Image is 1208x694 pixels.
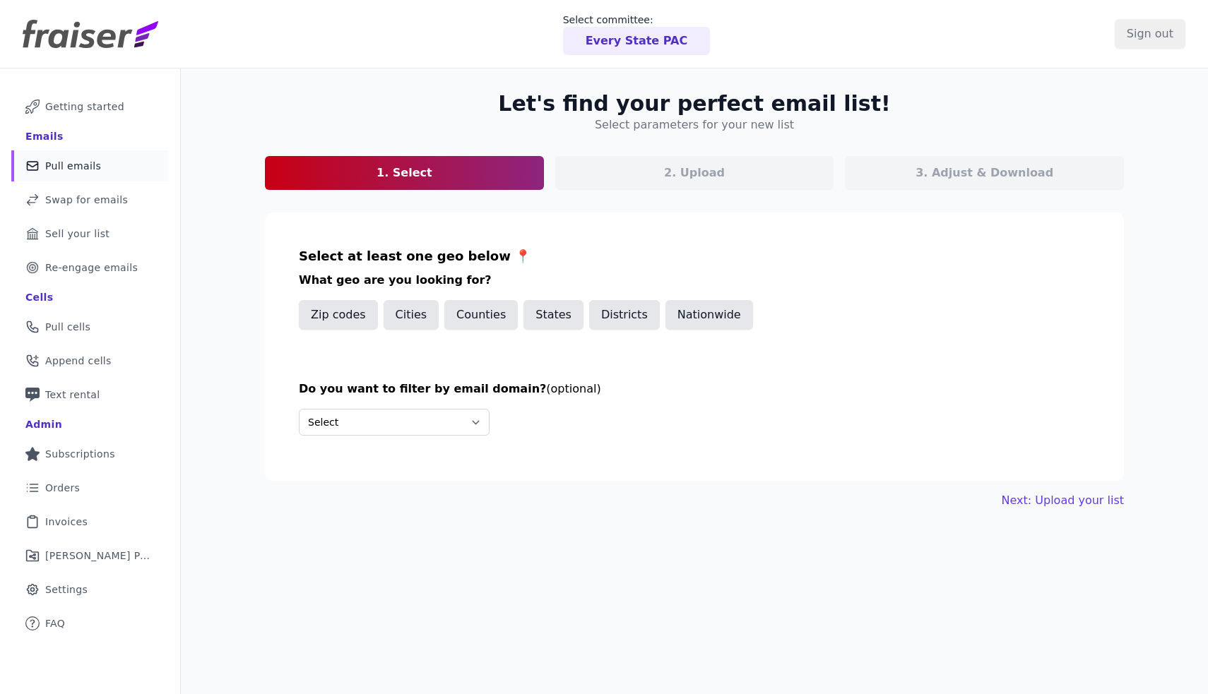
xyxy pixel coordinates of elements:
[377,164,432,181] p: 1. Select
[25,129,64,143] div: Emails
[299,382,546,395] span: Do you want to filter by email domain?
[916,164,1053,181] p: 3. Adjust & Download
[45,159,101,173] span: Pull emails
[299,300,378,330] button: Zip codes
[595,116,794,133] h4: Select parameters for your new list
[1002,492,1124,509] button: Next: Upload your list
[25,290,53,304] div: Cells
[45,193,128,207] span: Swap for emails
[11,91,169,122] a: Getting started
[45,100,124,114] span: Getting started
[45,481,80,495] span: Orders
[45,388,100,402] span: Text rental
[45,447,115,461] span: Subscriptions
[45,515,88,529] span: Invoices
[45,616,65,630] span: FAQ
[11,311,169,342] a: Pull cells
[1115,19,1185,49] input: Sign out
[563,13,711,55] a: Select committee: Every State PAC
[45,227,109,241] span: Sell your list
[11,345,169,376] a: Append cells
[45,261,138,275] span: Re-engage emails
[45,549,152,563] span: [PERSON_NAME] Performance
[11,252,169,283] a: Re-engage emails
[11,472,169,503] a: Orders
[444,300,518,330] button: Counties
[11,150,169,181] a: Pull emails
[11,574,169,605] a: Settings
[546,382,600,395] span: (optional)
[498,91,890,116] h2: Let's find your perfect email list!
[11,379,169,410] a: Text rental
[25,417,62,431] div: Admin
[45,582,88,597] span: Settings
[11,608,169,639] a: FAQ
[586,32,688,49] p: Every State PAC
[299,249,531,263] span: Select at least one geo below 📍
[265,156,544,190] a: 1. Select
[45,354,112,368] span: Append cells
[563,13,711,27] p: Select committee:
[523,300,584,330] button: States
[11,506,169,537] a: Invoices
[11,438,169,469] a: Subscriptions
[299,272,1090,289] h3: What geo are you looking for?
[11,540,169,571] a: [PERSON_NAME] Performance
[665,300,753,330] button: Nationwide
[589,300,660,330] button: Districts
[23,20,158,48] img: Fraiser Logo
[384,300,439,330] button: Cities
[664,164,725,181] p: 2. Upload
[11,218,169,249] a: Sell your list
[11,184,169,215] a: Swap for emails
[45,320,90,334] span: Pull cells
